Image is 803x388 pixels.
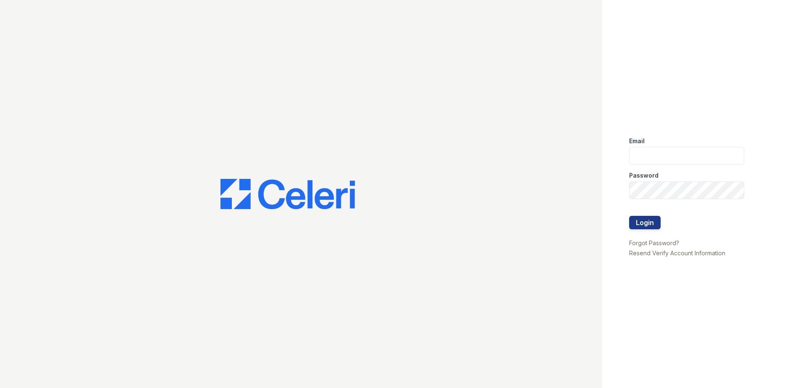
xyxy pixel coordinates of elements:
[629,249,725,257] a: Resend Verify Account Information
[629,239,679,246] a: Forgot Password?
[220,179,355,209] img: CE_Logo_Blue-a8612792a0a2168367f1c8372b55b34899dd931a85d93a1a3d3e32e68fde9ad4.png
[629,171,659,180] label: Password
[629,137,645,145] label: Email
[629,216,661,229] button: Login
